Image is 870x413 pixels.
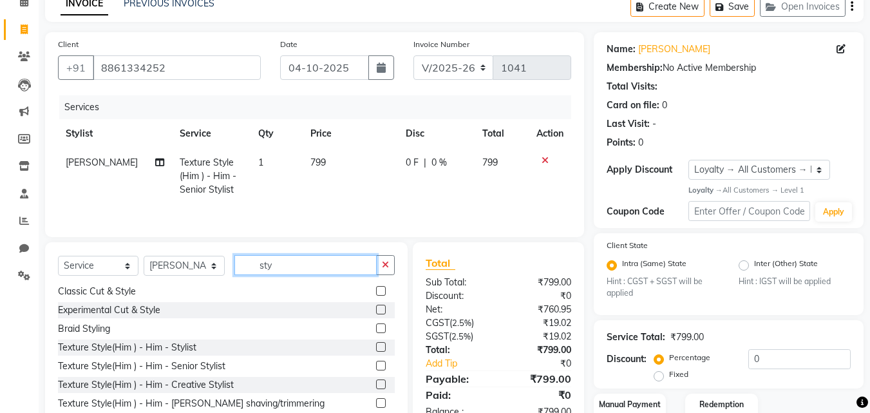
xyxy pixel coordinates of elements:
[638,136,643,149] div: 0
[754,258,818,273] label: Inter (Other) State
[280,39,298,50] label: Date
[739,276,851,287] small: Hint : IGST will be applied
[607,276,719,300] small: Hint : CGST + SGST will be applied
[513,357,582,370] div: ₹0
[607,240,648,251] label: Client State
[416,330,498,343] div: ( )
[58,378,234,392] div: Texture Style(Him ) - Him - Creative Stylist
[416,316,498,330] div: ( )
[599,399,661,410] label: Manual Payment
[310,157,326,168] span: 799
[607,61,851,75] div: No Active Membership
[498,303,581,316] div: ₹760.95
[652,117,656,131] div: -
[58,119,172,148] th: Stylist
[416,343,498,357] div: Total:
[607,43,636,56] div: Name:
[416,357,512,370] a: Add Tip
[416,387,498,403] div: Paid:
[58,55,94,80] button: +91
[475,119,529,148] th: Total
[498,289,581,303] div: ₹0
[498,371,581,387] div: ₹799.00
[416,289,498,303] div: Discount:
[58,285,136,298] div: Classic Cut & Style
[688,185,851,196] div: All Customers → Level 1
[622,258,686,273] label: Intra (Same) State
[607,163,688,177] div: Apply Discount
[172,119,251,148] th: Service
[638,43,710,56] a: [PERSON_NAME]
[529,119,571,148] th: Action
[431,156,447,169] span: 0 %
[451,331,471,341] span: 2.5%
[688,186,723,195] strong: Loyalty →
[670,331,704,344] div: ₹799.00
[498,330,581,343] div: ₹19.02
[607,352,647,366] div: Discount:
[58,39,79,50] label: Client
[406,156,419,169] span: 0 F
[258,157,263,168] span: 1
[93,55,261,80] input: Search by Name/Mobile/Email/Code
[452,318,471,328] span: 2.5%
[66,157,138,168] span: [PERSON_NAME]
[58,322,110,336] div: Braid Styling
[234,255,377,275] input: Search or Scan
[607,331,665,344] div: Service Total:
[498,276,581,289] div: ₹799.00
[303,119,398,148] th: Price
[498,343,581,357] div: ₹799.00
[607,61,663,75] div: Membership:
[58,341,196,354] div: Texture Style(Him ) - Him - Stylist
[58,360,225,373] div: Texture Style(Him ) - Him - Senior Stylist
[607,99,659,112] div: Card on file:
[607,205,688,218] div: Coupon Code
[498,387,581,403] div: ₹0
[416,303,498,316] div: Net:
[413,39,469,50] label: Invoice Number
[58,397,325,410] div: Texture Style(Him ) - Him - [PERSON_NAME] shaving/trimmering
[58,303,160,317] div: Experimental Cut & Style
[662,99,667,112] div: 0
[688,201,810,221] input: Enter Offer / Coupon Code
[607,136,636,149] div: Points:
[815,202,852,222] button: Apply
[607,80,657,93] div: Total Visits:
[416,371,498,387] div: Payable:
[426,256,455,270] span: Total
[251,119,303,148] th: Qty
[180,157,236,195] span: Texture Style(Him ) - Him - Senior Stylist
[426,331,449,342] span: SGST
[699,399,744,410] label: Redemption
[482,157,498,168] span: 799
[424,156,426,169] span: |
[398,119,475,148] th: Disc
[416,276,498,289] div: Sub Total:
[498,316,581,330] div: ₹19.02
[669,369,688,380] label: Fixed
[669,352,710,363] label: Percentage
[607,117,650,131] div: Last Visit:
[426,317,449,329] span: CGST
[59,95,581,119] div: Services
